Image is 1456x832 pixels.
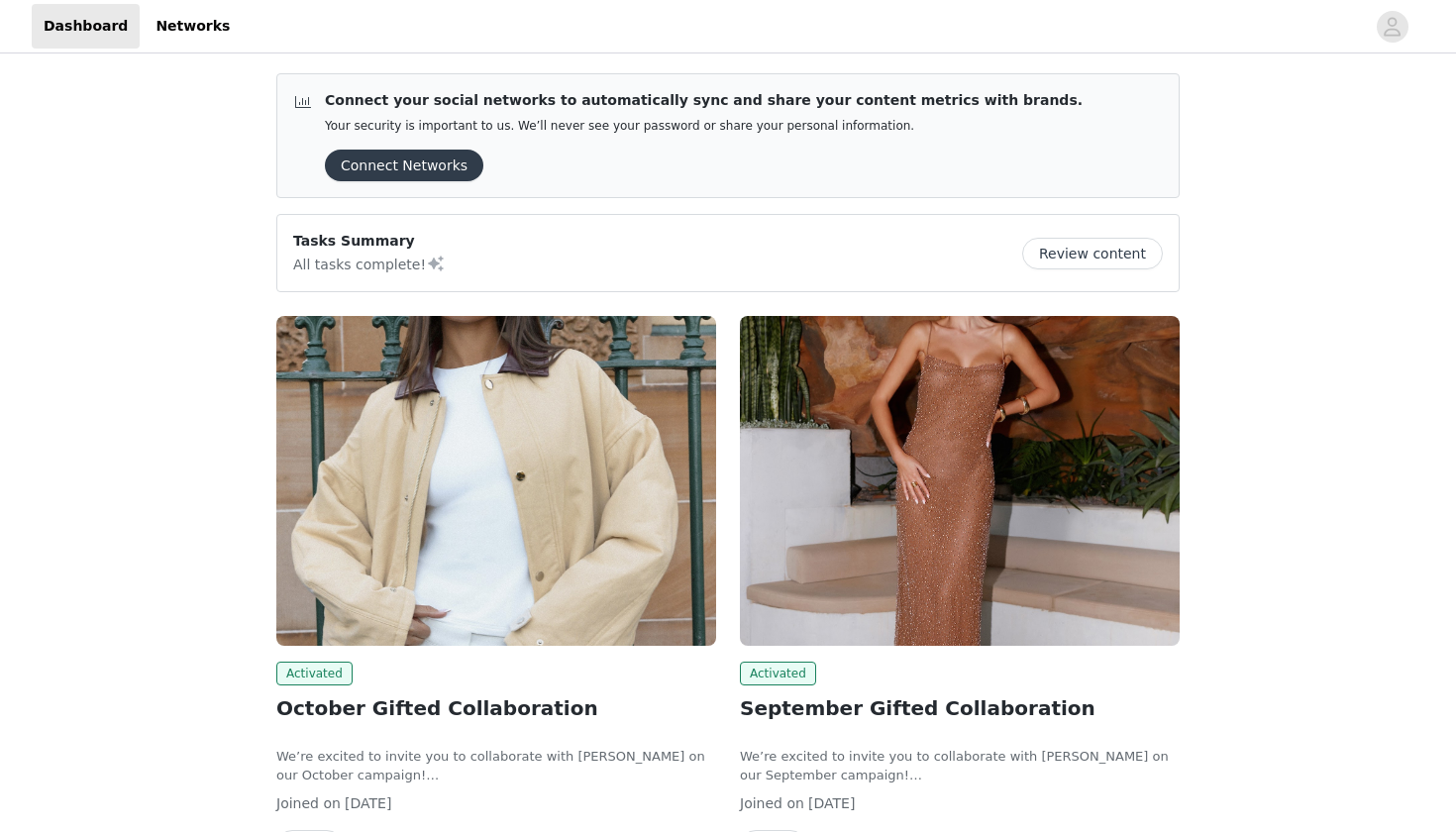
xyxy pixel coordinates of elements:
p: Connect your social networks to automatically sync and share your content metrics with brands. [325,90,1083,111]
p: We’re excited to invite you to collaborate with [PERSON_NAME] on our October campaign! [276,747,716,785]
p: We’re excited to invite you to collaborate with [PERSON_NAME] on our September campaign! [740,747,1180,785]
a: Dashboard [32,4,140,49]
img: Peppermayo USA [740,316,1180,646]
span: Joined on [276,795,341,811]
span: Joined on [740,795,804,811]
p: All tasks complete! [293,252,446,275]
span: [DATE] [808,795,855,811]
span: Activated [276,662,353,685]
span: [DATE] [345,795,391,811]
p: Tasks Summary [293,231,446,252]
h2: October Gifted Collaboration [276,693,716,723]
button: Connect Networks [325,150,483,181]
button: Review content [1022,238,1163,269]
h2: September Gifted Collaboration [740,693,1180,723]
div: avatar [1383,11,1402,43]
a: Networks [144,4,242,49]
p: Your security is important to us. We’ll never see your password or share your personal information. [325,119,1083,134]
img: Peppermayo USA [276,316,716,646]
span: Activated [740,662,816,685]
